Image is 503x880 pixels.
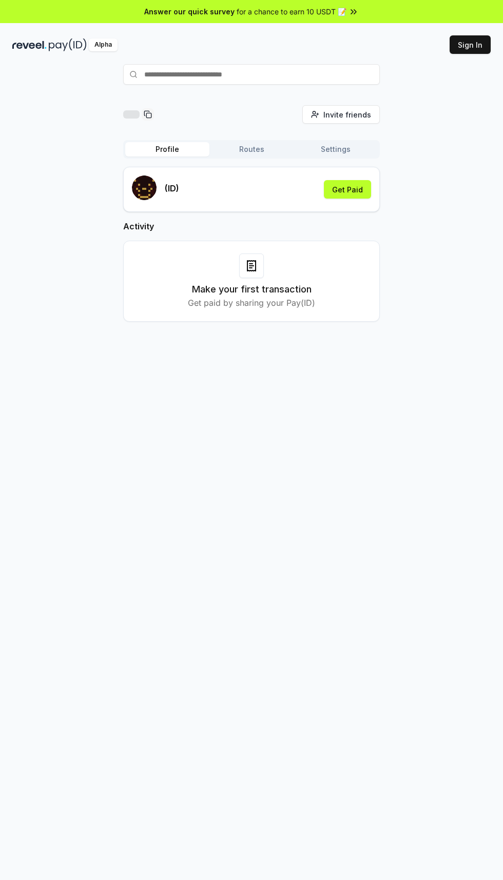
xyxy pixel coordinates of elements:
button: Settings [294,142,378,157]
p: (ID) [165,182,179,194]
span: for a chance to earn 10 USDT 📝 [237,6,346,17]
button: Invite friends [302,105,380,124]
p: Get paid by sharing your Pay(ID) [188,297,315,309]
h2: Activity [123,220,380,232]
img: pay_id [49,38,87,51]
div: Alpha [89,38,118,51]
span: Answer our quick survey [144,6,235,17]
button: Get Paid [324,180,371,199]
img: reveel_dark [12,38,47,51]
button: Profile [125,142,209,157]
span: Invite friends [323,109,371,120]
h3: Make your first transaction [192,282,312,297]
button: Sign In [450,35,491,54]
button: Routes [209,142,294,157]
